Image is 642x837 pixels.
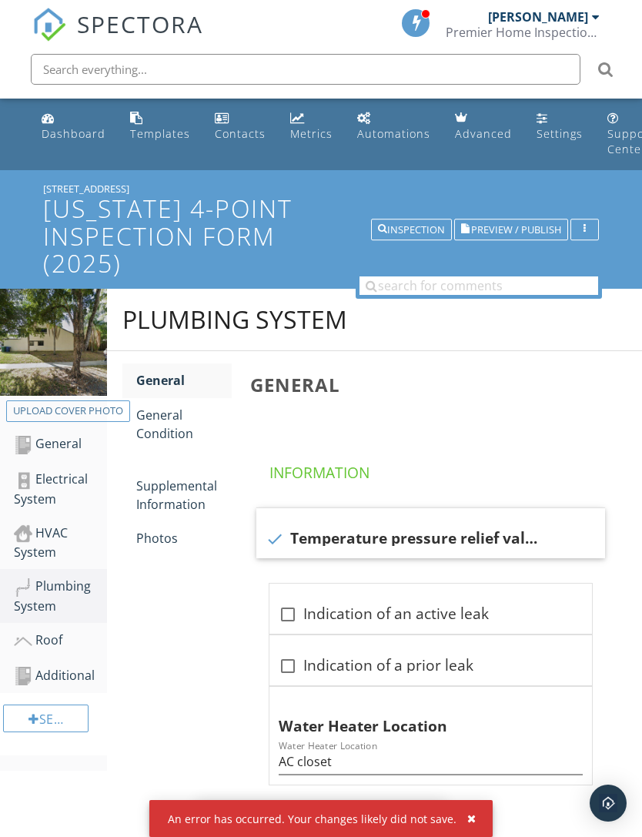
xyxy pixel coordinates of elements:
div: Electrical System [14,470,107,508]
div: General [14,434,107,454]
div: Inspection [378,224,445,235]
a: Dashboard [35,105,112,149]
div: Water Heater Location [279,693,567,738]
div: Templates [130,126,190,141]
div: Automations [357,126,430,141]
h3: General [250,374,617,395]
h1: [US_STATE] 4-Point Inspection Form (2025) [43,195,599,276]
h4: Information [269,457,598,483]
div: Plumbing System [14,577,107,615]
div: Roof [14,631,107,651]
div: Additional [14,666,107,686]
div: Plumbing System [122,304,347,335]
div: Settings [537,126,583,141]
div: Dashboard [42,126,105,141]
a: Preview / Publish [454,222,568,236]
button: Inspection [371,219,452,240]
span: Preview / Publish [471,225,561,235]
a: SPECTORA [32,21,203,53]
a: Contacts [209,105,272,149]
a: Templates [124,105,196,149]
img: The Best Home Inspection Software - Spectora [32,8,66,42]
button: Upload cover photo [6,400,130,422]
div: Premier Home Inspections [446,25,600,40]
span: SPECTORA [77,8,203,40]
a: Advanced [449,105,518,149]
div: Contacts [215,126,266,141]
input: Water Heater Location [279,749,583,775]
div: [PERSON_NAME] [488,9,588,25]
div: HVAC System [14,524,107,562]
div: Metrics [290,126,333,141]
div: General [136,371,232,390]
input: Search everything... [31,54,580,85]
div: Photos [136,529,232,547]
a: Settings [530,105,589,149]
a: Inspection [371,222,452,236]
button: Preview / Publish [454,219,568,240]
a: Metrics [284,105,339,149]
div: Section [3,705,89,732]
div: Supplemental Information [136,458,232,514]
div: General Condition [136,406,232,443]
div: Open Intercom Messenger [590,785,627,822]
div: An error has occurred. Your changes likely did not save. [149,800,493,837]
a: Automations (Basic) [351,105,436,149]
div: Upload cover photo [13,403,123,419]
input: search for comments [359,276,598,295]
div: [STREET_ADDRESS] [43,182,599,195]
div: Advanced [455,126,512,141]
